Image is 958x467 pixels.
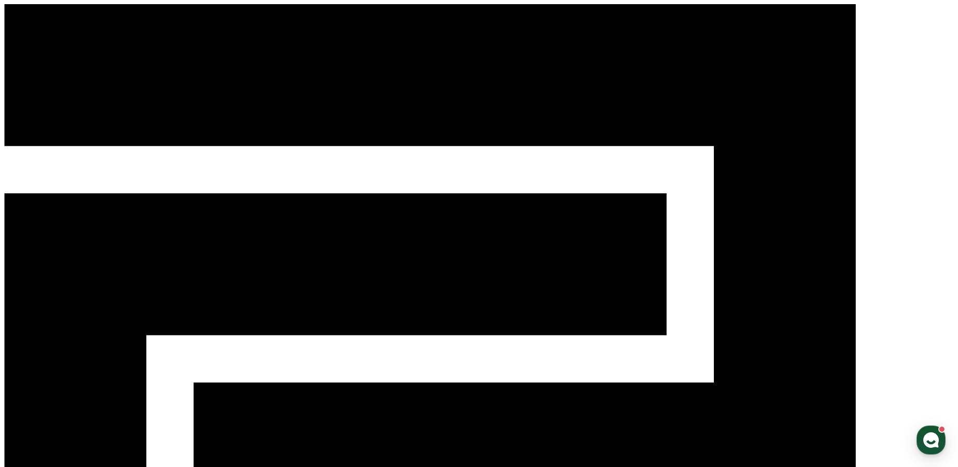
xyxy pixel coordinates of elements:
span: 대화 [95,345,107,353]
a: 설정 [134,329,199,355]
span: 홈 [33,344,39,352]
span: 설정 [160,344,173,352]
a: 홈 [3,329,68,355]
a: 대화 [68,329,134,355]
